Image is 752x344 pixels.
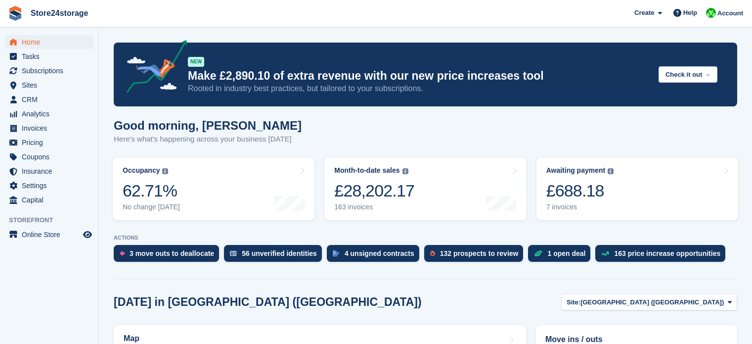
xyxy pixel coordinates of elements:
h2: Map [124,334,139,343]
img: verify_identity-adf6edd0f0f0b5bbfe63781bf79b02c33cf7c696d77639b501bdc392416b5a36.svg [230,250,237,256]
div: 163 price increase opportunities [614,249,720,257]
div: No change [DATE] [123,203,180,211]
span: Subscriptions [22,64,81,78]
a: 56 unverified identities [224,245,327,267]
img: Tracy Harper [706,8,716,18]
div: Awaiting payment [546,166,606,175]
button: Site: [GEOGRAPHIC_DATA] ([GEOGRAPHIC_DATA]) [561,294,737,310]
div: 132 prospects to review [440,249,519,257]
img: prospect-51fa495bee0391a8d652442698ab0144808aea92771e9ea1ae160a38d050c398.svg [430,250,435,256]
img: icon-info-grey-7440780725fd019a000dd9b08b2336e03edf1995a4989e88bcd33f0948082b44.svg [608,168,614,174]
div: 7 invoices [546,203,614,211]
span: Site: [567,297,580,307]
span: Tasks [22,49,81,63]
div: Month-to-date sales [334,166,399,175]
a: menu [5,49,93,63]
div: 3 move outs to deallocate [130,249,214,257]
span: Create [634,8,654,18]
a: menu [5,228,93,242]
span: [GEOGRAPHIC_DATA] ([GEOGRAPHIC_DATA]) [580,297,724,307]
span: Help [683,8,697,18]
a: Store24storage [27,5,92,21]
a: 1 open deal [528,245,595,267]
a: 3 move outs to deallocate [114,245,224,267]
span: Settings [22,179,81,193]
a: menu [5,93,93,106]
img: move_outs_to_deallocate_icon-f764333ba52eb49d3ac5e1228854f67142a1ed5810a6f6cc68b1a99e826820c5.svg [120,250,125,256]
span: Invoices [22,121,81,135]
a: menu [5,64,93,78]
a: menu [5,121,93,135]
a: Occupancy 62.71% No change [DATE] [113,157,314,220]
span: Analytics [22,107,81,121]
h1: Good morning, [PERSON_NAME] [114,119,302,132]
p: ACTIONS [114,235,737,241]
a: 132 prospects to review [424,245,529,267]
span: Coupons [22,150,81,164]
a: menu [5,193,93,207]
span: Sites [22,78,81,92]
div: NEW [188,57,204,67]
span: Insurance [22,164,81,178]
div: 163 invoices [334,203,414,211]
span: CRM [22,93,81,106]
a: menu [5,164,93,178]
button: Check it out → [659,66,717,83]
p: Here's what's happening across your business [DATE] [114,134,302,145]
div: 56 unverified identities [242,249,317,257]
img: price-adjustments-announcement-icon-8257ccfd72463d97f412b2fc003d46551f7dbcb40ab6d574587a9cd5c0d94... [118,40,187,97]
span: Capital [22,193,81,207]
a: Awaiting payment £688.18 7 invoices [536,157,738,220]
a: Preview store [82,229,93,241]
div: £28,202.17 [334,181,414,201]
span: Online Store [22,228,81,242]
img: deal-1b604bf984904fb50ccaf53a9ad4b4a5d6e5aea283cecdc64d6e3604feb123c2.svg [534,250,542,257]
div: Occupancy [123,166,160,175]
div: 62.71% [123,181,180,201]
span: Storefront [9,215,98,225]
div: 1 open deal [547,249,585,257]
img: price_increase_opportunities-93ffe204e8149a01c8c9dc8f82e8f89637d9d84a8eef4429ea346261dce0b2c0.svg [601,251,609,256]
a: menu [5,35,93,49]
a: menu [5,107,93,121]
img: contract_signature_icon-13c848040528278c33f63329250d36e43548de30e8caae1d1a13099fd9432cc5.svg [333,250,340,256]
div: 4 unsigned contracts [345,249,414,257]
span: Account [717,8,743,18]
img: icon-info-grey-7440780725fd019a000dd9b08b2336e03edf1995a4989e88bcd33f0948082b44.svg [402,168,408,174]
div: £688.18 [546,181,614,201]
a: menu [5,78,93,92]
a: 163 price increase opportunities [595,245,730,267]
p: Rooted in industry best practices, but tailored to your subscriptions. [188,83,651,94]
a: Month-to-date sales £28,202.17 163 invoices [324,157,526,220]
p: Make £2,890.10 of extra revenue with our new price increases tool [188,69,651,83]
img: stora-icon-8386f47178a22dfd0bd8f6a31ec36ba5ce8667c1dd55bd0f319d3a0aa187defe.svg [8,6,23,21]
img: icon-info-grey-7440780725fd019a000dd9b08b2336e03edf1995a4989e88bcd33f0948082b44.svg [162,168,168,174]
a: menu [5,179,93,193]
span: Pricing [22,136,81,149]
a: menu [5,150,93,164]
a: 4 unsigned contracts [327,245,424,267]
h2: [DATE] in [GEOGRAPHIC_DATA] ([GEOGRAPHIC_DATA]) [114,295,422,309]
span: Home [22,35,81,49]
a: menu [5,136,93,149]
